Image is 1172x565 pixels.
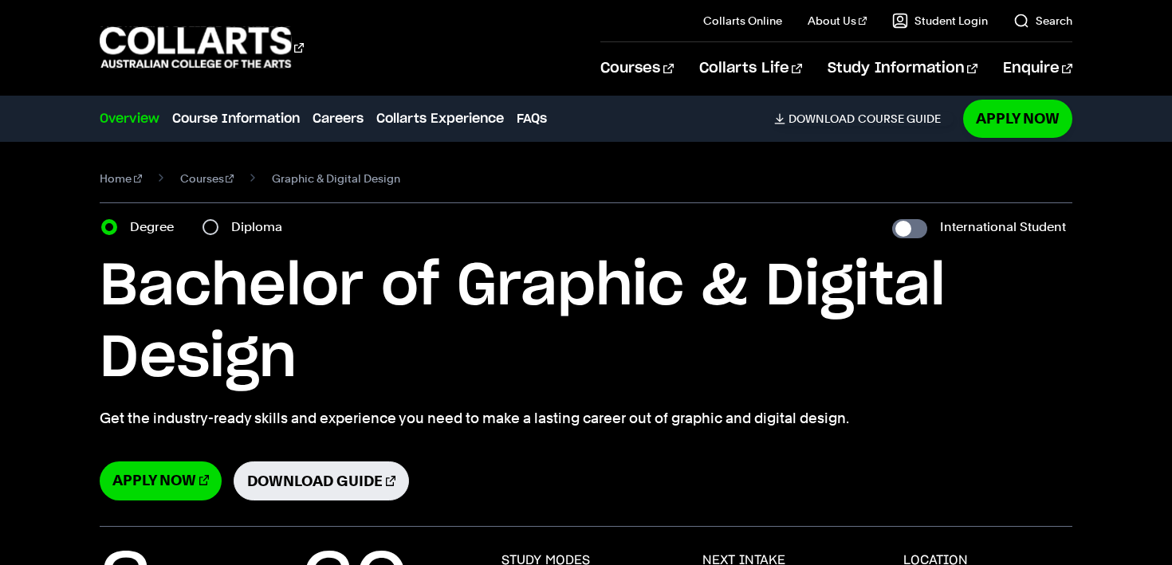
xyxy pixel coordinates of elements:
[1003,42,1072,95] a: Enquire
[231,216,292,238] label: Diploma
[517,109,547,128] a: FAQs
[100,167,142,190] a: Home
[313,109,364,128] a: Careers
[940,216,1066,238] label: International Student
[130,216,183,238] label: Degree
[180,167,234,190] a: Courses
[376,109,504,128] a: Collarts Experience
[100,407,1072,430] p: Get the industry-ready skills and experience you need to make a lasting career out of graphic and...
[703,13,782,29] a: Collarts Online
[1013,13,1072,29] a: Search
[808,13,867,29] a: About Us
[100,109,159,128] a: Overview
[699,42,802,95] a: Collarts Life
[272,167,400,190] span: Graphic & Digital Design
[100,461,222,500] a: Apply Now
[963,100,1072,137] a: Apply Now
[600,42,673,95] a: Courses
[789,112,855,126] span: Download
[828,42,977,95] a: Study Information
[234,461,409,500] a: Download Guide
[172,109,300,128] a: Course Information
[774,112,954,126] a: DownloadCourse Guide
[892,13,988,29] a: Student Login
[100,251,1072,394] h1: Bachelor of Graphic & Digital Design
[100,25,304,70] div: Go to homepage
